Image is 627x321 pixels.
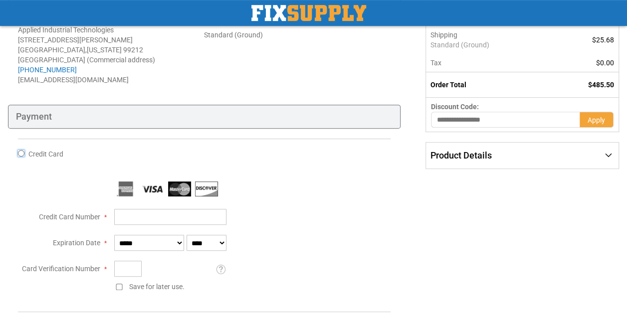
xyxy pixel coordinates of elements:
[28,150,63,158] span: Credit Card
[251,5,366,21] a: store logo
[114,181,137,196] img: American Express
[22,265,100,273] span: Card Verification Number
[431,103,479,111] span: Discount Code:
[39,213,100,221] span: Credit Card Number
[430,150,492,160] span: Product Details
[129,283,185,291] span: Save for later use.
[168,181,191,196] img: MasterCard
[204,30,390,40] div: Standard (Ground)
[430,81,466,89] strong: Order Total
[251,5,366,21] img: Fix Industrial Supply
[53,239,100,247] span: Expiration Date
[141,181,164,196] img: Visa
[430,40,548,50] span: Standard (Ground)
[18,76,129,84] span: [EMAIL_ADDRESS][DOMAIN_NAME]
[596,59,614,67] span: $0.00
[430,31,457,39] span: Shipping
[425,54,553,72] th: Tax
[18,15,204,85] address: Mark [PERSON_NAME] Applied Industrial Technologies [STREET_ADDRESS][PERSON_NAME] [GEOGRAPHIC_DATA...
[8,105,401,129] div: Payment
[195,181,218,196] img: Discover
[580,112,614,128] button: Apply
[588,81,614,89] span: $485.50
[592,36,614,44] span: $25.68
[18,66,77,74] a: [PHONE_NUMBER]
[588,116,605,124] span: Apply
[87,46,122,54] span: [US_STATE]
